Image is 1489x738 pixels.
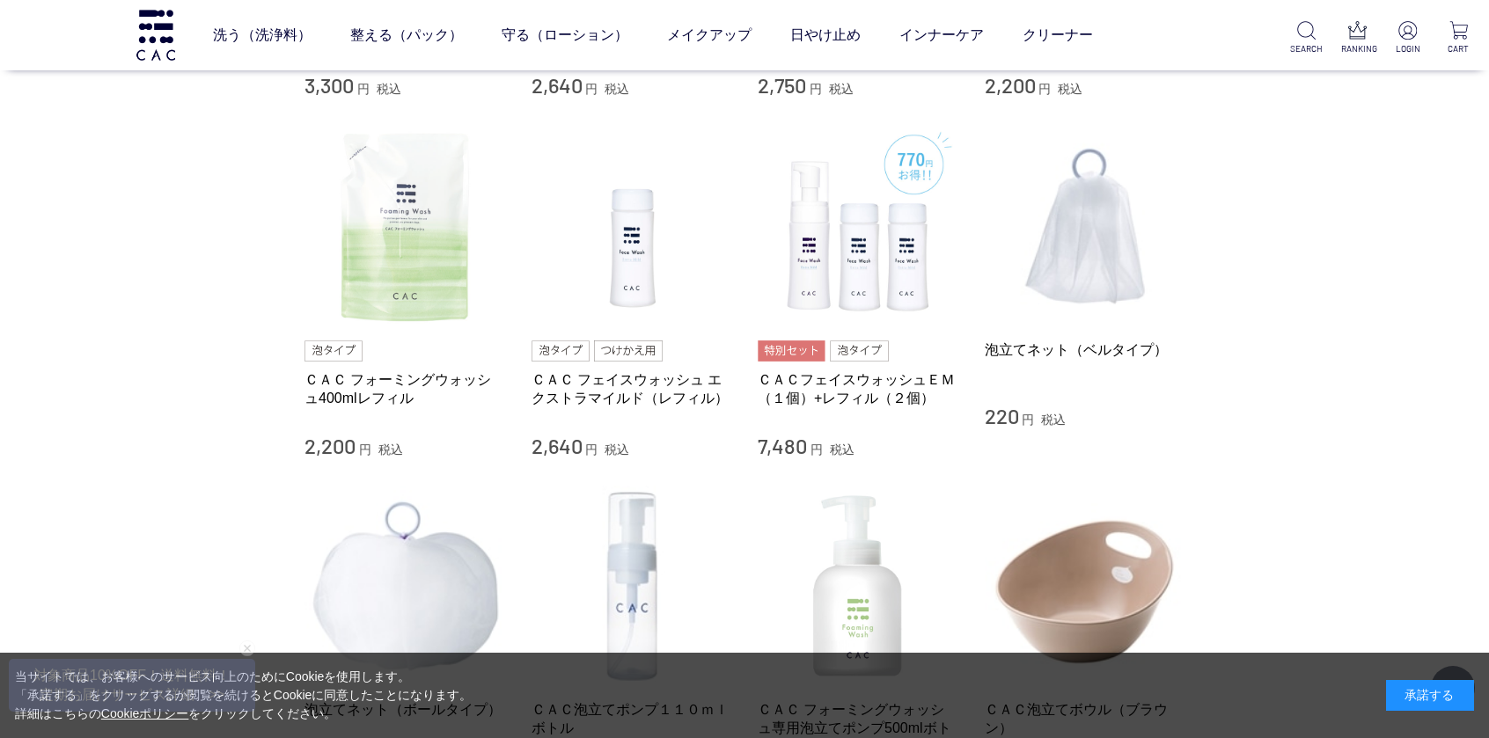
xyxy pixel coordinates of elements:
span: 2,640 [532,433,583,458]
p: LOGIN [1391,42,1424,55]
span: 税込 [830,442,855,457]
p: SEARCH [1290,42,1323,55]
img: ＣＡＣフェイスウォッシュＥＭ（１個）+レフィル（２個） [758,126,958,326]
p: CART [1442,42,1475,55]
span: 円 [585,442,598,457]
img: ＣＡＣ フォーミングウォッシュ専用泡立てポンプ500mlボトル [758,486,958,686]
a: 日やけ止め [790,11,861,60]
span: 7,480 [758,433,807,458]
a: RANKING [1341,21,1374,55]
img: ＣＡＣ泡立てボウル（ブラウン） [985,486,1185,686]
a: インナーケア [899,11,984,60]
img: ＣＡＣ フェイスウォッシュ エクストラマイルド（レフィル） [532,126,732,326]
a: CART [1442,21,1475,55]
a: 守る（ローション） [502,11,628,60]
p: RANKING [1341,42,1374,55]
a: 泡立てネット（ベルタイプ） [985,340,1185,359]
a: ＣＡＣ フェイスウォッシュ エクストラマイルド（レフィル） [532,370,732,408]
img: 泡立てネット（ベルタイプ） [985,126,1185,326]
img: 泡タイプ [532,340,590,362]
span: 2,200 [304,433,356,458]
div: 承諾する [1386,680,1474,711]
span: 税込 [1041,413,1066,427]
img: ＣＡＣ泡立てポンプ１１０ｍｌボトル [532,486,732,686]
span: 税込 [605,442,629,457]
span: 円 [1022,413,1034,427]
img: つけかえ用 [594,340,663,362]
span: 円 [811,442,823,457]
a: クリーナー [1023,11,1093,60]
img: ＣＡＣ フォーミングウォッシュ400mlレフィル [304,126,505,326]
img: 泡タイプ [830,340,888,362]
img: 泡タイプ [304,340,363,362]
a: SEARCH [1290,21,1323,55]
span: 220 [985,403,1019,428]
img: logo [134,10,178,60]
span: 税込 [378,442,403,457]
a: LOGIN [1391,21,1424,55]
img: 泡立てネット（ボールタイプ） [304,486,505,686]
a: メイクアップ [667,11,752,60]
a: ＣＡＣ フォーミングウォッシュ400mlレフィル [304,370,505,408]
a: ＣＡＣフェイスウォッシュＥＭ（１個）+レフィル（２個） [758,370,958,408]
span: 円 [359,442,371,457]
a: 洗う（洗浄料） [213,11,312,60]
a: 整える（パック） [350,11,463,60]
img: 特別セット [758,340,825,362]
